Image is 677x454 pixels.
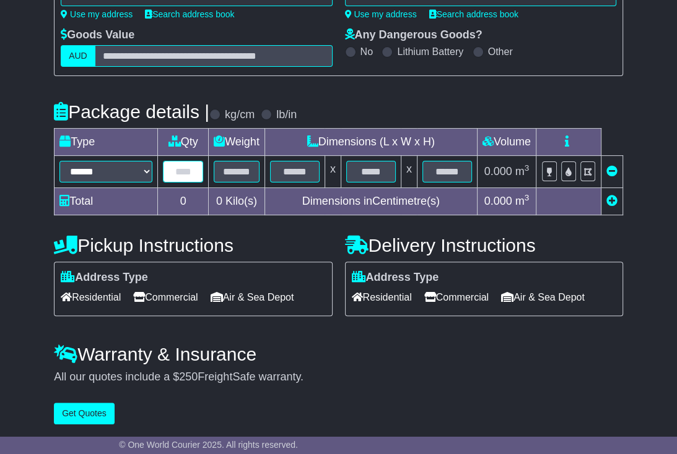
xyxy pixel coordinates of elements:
[158,129,209,156] td: Qty
[145,9,234,19] a: Search address book
[54,101,209,122] h4: Package details |
[61,45,95,67] label: AUD
[525,193,530,202] sup: 3
[501,288,585,307] span: Air & Sea Depot
[54,235,332,255] h4: Pickup Instructions
[264,188,477,215] td: Dimensions in Centimetre(s)
[424,288,489,307] span: Commercial
[179,370,198,383] span: 250
[54,344,623,364] h4: Warranty & Insurance
[216,195,222,207] span: 0
[345,28,483,42] label: Any Dangerous Goods?
[488,46,513,58] label: Other
[429,9,518,19] a: Search address book
[225,108,255,122] label: kg/cm
[345,9,417,19] a: Use my address
[606,165,618,178] a: Remove this item
[61,28,134,42] label: Goods Value
[54,370,623,384] div: All our quotes include a $ FreightSafe warranty.
[276,108,297,122] label: lb/in
[515,165,530,178] span: m
[397,46,463,58] label: Lithium Battery
[61,9,133,19] a: Use my address
[352,271,439,285] label: Address Type
[211,288,294,307] span: Air & Sea Depot
[61,271,148,285] label: Address Type
[352,288,412,307] span: Residential
[54,403,115,424] button: Get Quotes
[61,288,121,307] span: Residential
[119,440,298,450] span: © One World Courier 2025. All rights reserved.
[360,46,373,58] label: No
[484,195,512,207] span: 0.000
[55,188,158,215] td: Total
[158,188,209,215] td: 0
[325,156,341,188] td: x
[264,129,477,156] td: Dimensions (L x W x H)
[515,195,530,207] span: m
[209,188,265,215] td: Kilo(s)
[345,235,623,255] h4: Delivery Instructions
[525,163,530,173] sup: 3
[401,156,417,188] td: x
[477,129,536,156] td: Volume
[209,129,265,156] td: Weight
[606,195,618,207] a: Add new item
[55,129,158,156] td: Type
[133,288,198,307] span: Commercial
[484,165,512,178] span: 0.000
